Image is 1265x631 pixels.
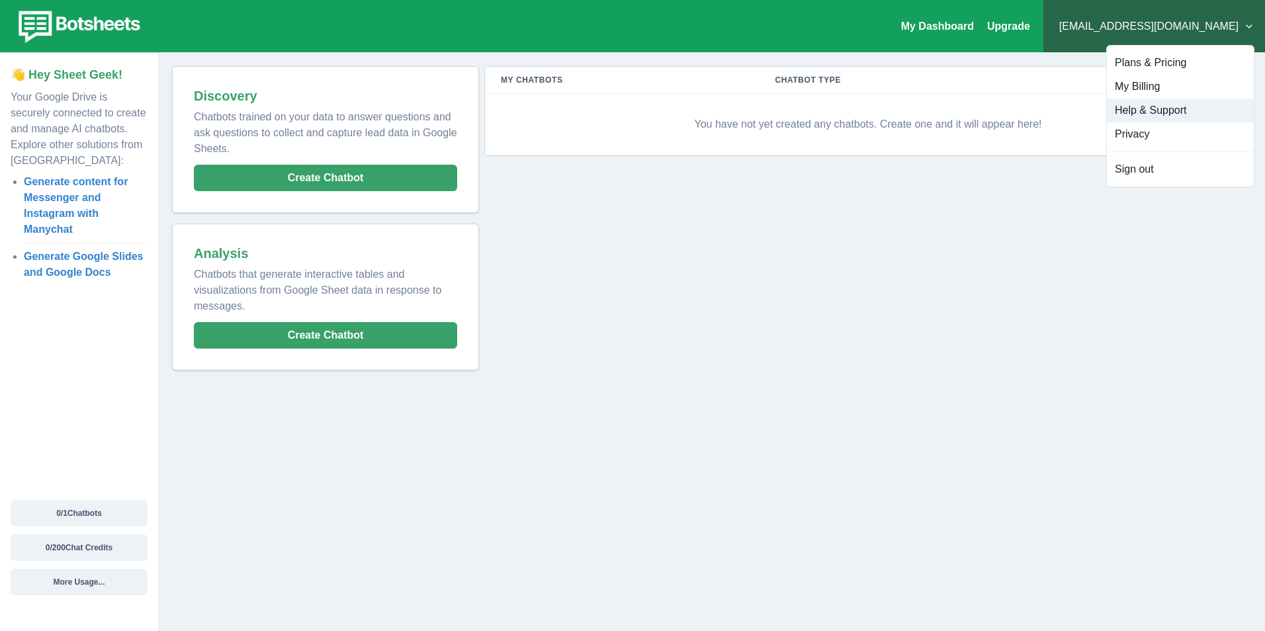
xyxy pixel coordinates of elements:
p: You have not yet created any chatbots. Create one and it will appear here! [501,105,1235,144]
h2: Discovery [194,88,457,104]
button: Sign out [1107,157,1254,181]
a: Generate content for Messenger and Instagram with Manychat [24,176,128,235]
p: Chatbots that generate interactive tables and visualizations from Google Sheet data in response t... [194,261,457,314]
a: Generate Google Slides and Google Docs [24,251,144,278]
button: 0/200Chat Credits [11,534,148,561]
th: My Chatbots [485,67,759,94]
button: [EMAIL_ADDRESS][DOMAIN_NAME] [1054,13,1254,40]
button: Privacy [1107,122,1254,146]
p: 👋 Hey Sheet Geek! [11,66,148,84]
a: Upgrade [987,21,1030,32]
button: Create Chatbot [194,322,457,349]
h2: Analysis [194,245,457,261]
img: botsheets-logo.png [11,8,144,45]
button: More Usage... [11,569,148,595]
button: 0/1Chatbots [11,500,148,526]
p: Your Google Drive is securely connected to create and manage AI chatbots. Explore other solutions... [11,84,148,169]
th: Chatbot Type [759,67,1045,94]
button: Help & Support [1107,99,1254,122]
button: My Billing [1107,75,1254,99]
p: Chatbots trained on your data to answer questions and ask questions to collect and capture lead d... [194,104,457,157]
button: Plans & Pricing [1107,51,1254,75]
th: Actions [1045,67,1251,94]
button: Create Chatbot [194,165,457,191]
a: My Dashboard [901,21,974,32]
